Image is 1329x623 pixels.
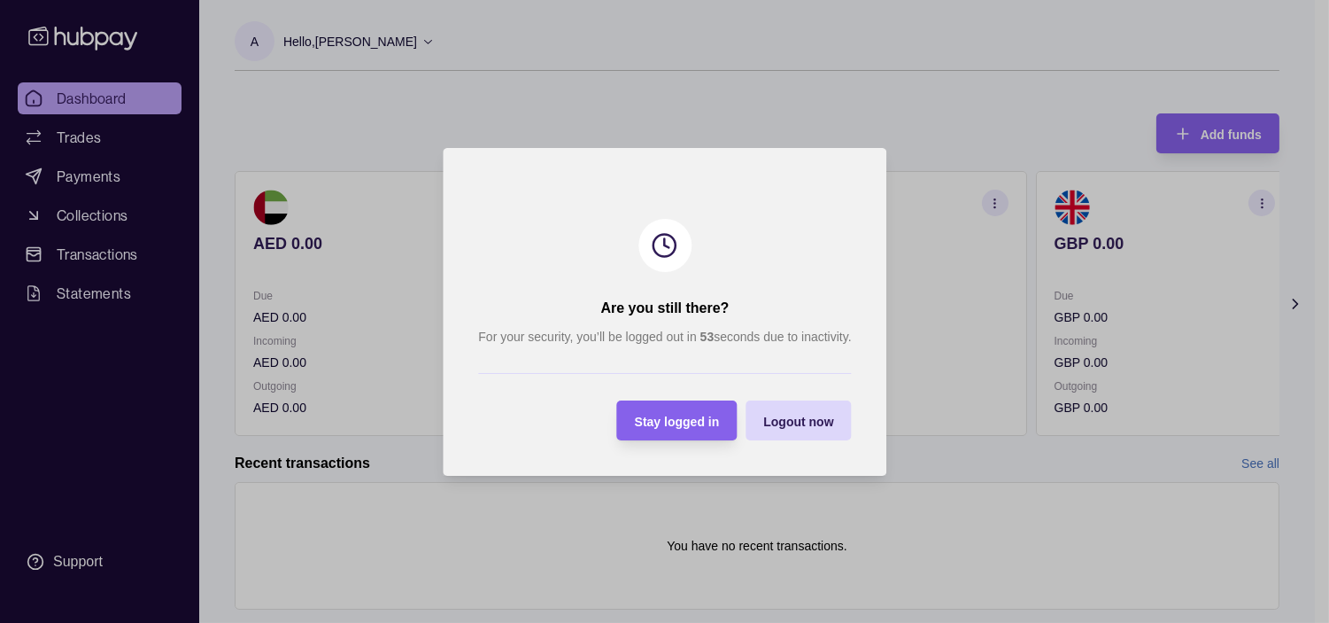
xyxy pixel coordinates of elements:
[600,299,729,318] h2: Are you still there?
[699,330,714,344] strong: 53
[616,401,737,440] button: Stay logged in
[634,414,719,428] span: Stay logged in
[746,401,851,440] button: Logout now
[763,414,833,428] span: Logout now
[478,327,851,347] p: For your security, you’ll be logged out in seconds due to inactivity.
